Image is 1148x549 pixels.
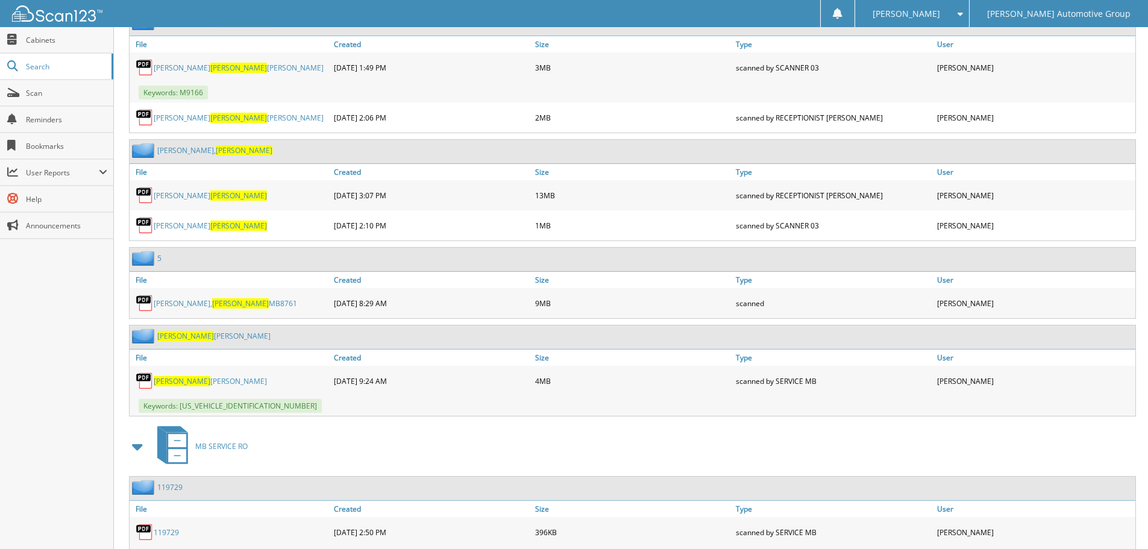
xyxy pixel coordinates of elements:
div: scanned by SCANNER 03 [733,55,934,80]
div: 1MB [532,213,733,237]
span: Cabinets [26,35,107,45]
span: Scan [26,88,107,98]
a: 119729 [154,527,179,538]
a: Size [532,36,733,52]
span: Bookmarks [26,141,107,151]
a: Size [532,164,733,180]
a: User [934,164,1135,180]
a: File [130,164,331,180]
span: [PERSON_NAME] [210,221,267,231]
div: [PERSON_NAME] [934,213,1135,237]
a: [PERSON_NAME][PERSON_NAME] [157,331,271,341]
div: [PERSON_NAME] [934,105,1135,130]
a: File [130,350,331,366]
span: [PERSON_NAME] [210,190,267,201]
a: User [934,272,1135,288]
img: PDF.png [136,216,154,234]
div: 13MB [532,183,733,207]
a: File [130,272,331,288]
a: [PERSON_NAME][PERSON_NAME][PERSON_NAME] [154,63,324,73]
a: Created [331,36,532,52]
span: Search [26,61,105,72]
img: folder2.png [132,480,157,495]
a: [PERSON_NAME][PERSON_NAME][PERSON_NAME] [154,113,324,123]
a: User [934,350,1135,366]
span: Keywords: M9166 [139,86,208,99]
span: Announcements [26,221,107,231]
a: 119729 [157,482,183,492]
div: 3MB [532,55,733,80]
a: Size [532,272,733,288]
span: [PERSON_NAME] [210,113,267,123]
div: scanned by SERVICE MB [733,520,934,544]
div: [DATE] 2:06 PM [331,105,532,130]
a: Created [331,501,532,517]
span: [PERSON_NAME] [212,298,269,309]
span: [PERSON_NAME] [157,331,214,341]
a: User [934,501,1135,517]
a: Size [532,350,733,366]
div: [DATE] 1:49 PM [331,55,532,80]
a: File [130,36,331,52]
div: [PERSON_NAME] [934,55,1135,80]
div: [DATE] 8:29 AM [331,291,532,315]
iframe: Chat Widget [1088,491,1148,549]
span: Reminders [26,115,107,125]
div: [DATE] 2:50 PM [331,520,532,544]
div: [PERSON_NAME] [934,520,1135,544]
a: Type [733,36,934,52]
div: scanned by RECEPTIONIST [PERSON_NAME] [733,183,934,207]
img: scan123-logo-white.svg [12,5,102,22]
div: 4MB [532,369,733,393]
div: [PERSON_NAME] [934,369,1135,393]
div: [DATE] 9:24 AM [331,369,532,393]
img: PDF.png [136,186,154,204]
div: [PERSON_NAME] [934,291,1135,315]
a: [PERSON_NAME],[PERSON_NAME] [157,145,272,155]
a: Type [733,164,934,180]
a: [PERSON_NAME][PERSON_NAME] [154,190,267,201]
a: MB SERVICE RO [150,422,248,470]
span: [PERSON_NAME] [873,10,940,17]
img: PDF.png [136,372,154,390]
div: [DATE] 2:10 PM [331,213,532,237]
div: 9MB [532,291,733,315]
a: Type [733,272,934,288]
span: Help [26,194,107,204]
img: PDF.png [136,108,154,127]
div: scanned by SCANNER 03 [733,213,934,237]
a: Created [331,272,532,288]
a: Created [331,350,532,366]
div: [DATE] 3:07 PM [331,183,532,207]
a: 5 [157,253,162,263]
img: folder2.png [132,328,157,344]
div: scanned by RECEPTIONIST [PERSON_NAME] [733,105,934,130]
img: folder2.png [132,251,157,266]
span: User Reports [26,168,99,178]
img: folder2.png [132,143,157,158]
a: Size [532,501,733,517]
div: scanned [733,291,934,315]
div: 396KB [532,520,733,544]
span: Keywords: [US_VEHICLE_IDENTIFICATION_NUMBER] [139,399,322,413]
span: [PERSON_NAME] [210,63,267,73]
a: Type [733,501,934,517]
img: PDF.png [136,523,154,541]
a: [PERSON_NAME][PERSON_NAME] [154,221,267,231]
div: 2MB [532,105,733,130]
div: [PERSON_NAME] [934,183,1135,207]
a: [PERSON_NAME],[PERSON_NAME]MB8761 [154,298,297,309]
a: User [934,36,1135,52]
span: [PERSON_NAME] [154,376,210,386]
span: [PERSON_NAME] Automotive Group [987,10,1131,17]
img: PDF.png [136,294,154,312]
a: Created [331,164,532,180]
img: PDF.png [136,58,154,77]
div: scanned by SERVICE MB [733,369,934,393]
a: Type [733,350,934,366]
a: File [130,501,331,517]
a: [PERSON_NAME][PERSON_NAME] [154,376,267,386]
span: MB SERVICE RO [195,441,248,451]
span: [PERSON_NAME] [216,145,272,155]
